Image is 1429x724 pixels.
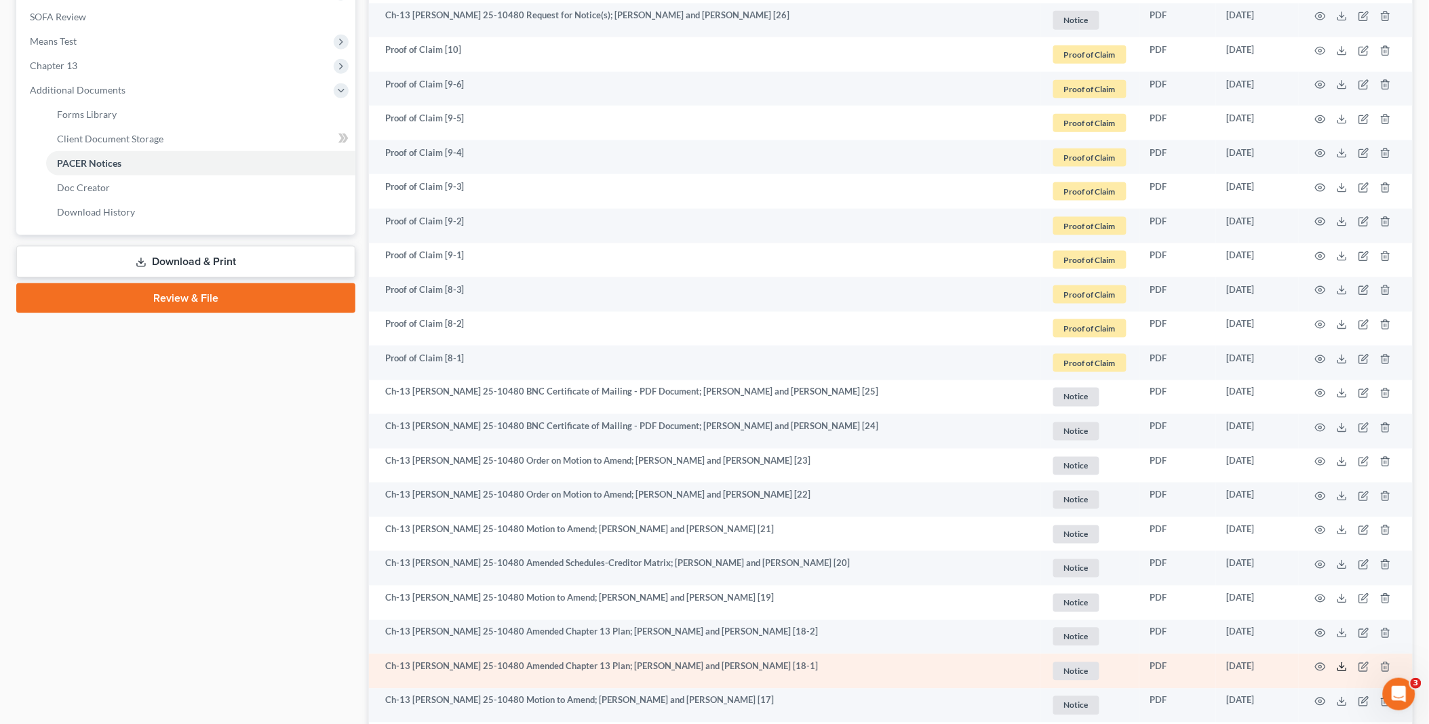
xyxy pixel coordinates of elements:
[1051,523,1129,546] a: Notice
[369,380,1040,415] td: Ch-13 [PERSON_NAME] 25-10480 BNC Certificate of Mailing - PDF Document; [PERSON_NAME] and [PERSON...
[1139,37,1216,72] td: PDF
[1216,277,1299,312] td: [DATE]
[1216,346,1299,380] td: [DATE]
[1216,209,1299,243] td: [DATE]
[1053,388,1099,406] span: Notice
[1139,689,1216,723] td: PDF
[1139,209,1216,243] td: PDF
[57,108,117,120] span: Forms Library
[46,102,355,127] a: Forms Library
[1053,594,1099,612] span: Notice
[1139,517,1216,552] td: PDF
[1051,557,1129,580] a: Notice
[1051,420,1129,443] a: Notice
[1053,559,1099,578] span: Notice
[46,176,355,200] a: Doc Creator
[1139,3,1216,38] td: PDF
[1053,182,1127,201] span: Proof of Claim
[1139,654,1216,689] td: PDF
[1051,249,1129,271] a: Proof of Claim
[369,551,1040,586] td: Ch-13 [PERSON_NAME] 25-10480 Amended Schedules-Creditor Matrix; [PERSON_NAME] and [PERSON_NAME] [20]
[1139,346,1216,380] td: PDF
[369,140,1040,175] td: Proof of Claim [9-4]
[1139,620,1216,655] td: PDF
[30,35,77,47] span: Means Test
[1051,317,1129,340] a: Proof of Claim
[1053,114,1127,132] span: Proof of Claim
[1053,525,1099,544] span: Notice
[1216,620,1299,655] td: [DATE]
[1053,217,1127,235] span: Proof of Claim
[369,620,1040,655] td: Ch-13 [PERSON_NAME] 25-10480 Amended Chapter 13 Plan; [PERSON_NAME] and [PERSON_NAME] [18-2]
[1139,277,1216,312] td: PDF
[369,689,1040,723] td: Ch-13 [PERSON_NAME] 25-10480 Motion to Amend; [PERSON_NAME] and [PERSON_NAME] [17]
[1216,174,1299,209] td: [DATE]
[1139,106,1216,140] td: PDF
[1051,9,1129,31] a: Notice
[1139,243,1216,278] td: PDF
[1051,78,1129,100] a: Proof of Claim
[57,182,110,193] span: Doc Creator
[1053,148,1127,167] span: Proof of Claim
[1051,626,1129,648] a: Notice
[1051,283,1129,306] a: Proof of Claim
[1216,517,1299,552] td: [DATE]
[1139,312,1216,346] td: PDF
[1139,586,1216,620] td: PDF
[1053,628,1099,646] span: Notice
[1216,380,1299,415] td: [DATE]
[369,106,1040,140] td: Proof of Claim [9-5]
[1051,352,1129,374] a: Proof of Claim
[1139,140,1216,175] td: PDF
[46,151,355,176] a: PACER Notices
[1051,660,1129,683] a: Notice
[46,127,355,151] a: Client Document Storage
[1051,386,1129,408] a: Notice
[1216,483,1299,517] td: [DATE]
[46,200,355,224] a: Download History
[1216,243,1299,278] td: [DATE]
[1216,140,1299,175] td: [DATE]
[1053,251,1127,269] span: Proof of Claim
[1139,414,1216,449] td: PDF
[369,586,1040,620] td: Ch-13 [PERSON_NAME] 25-10480 Motion to Amend; [PERSON_NAME] and [PERSON_NAME] [19]
[1411,678,1422,689] span: 3
[1053,354,1127,372] span: Proof of Claim
[369,414,1040,449] td: Ch-13 [PERSON_NAME] 25-10480 BNC Certificate of Mailing - PDF Document; [PERSON_NAME] and [PERSON...
[369,37,1040,72] td: Proof of Claim [10]
[369,243,1040,278] td: Proof of Claim [9-1]
[1053,319,1127,338] span: Proof of Claim
[1383,678,1415,710] iframe: Intercom live chat
[369,277,1040,312] td: Proof of Claim [8-3]
[369,483,1040,517] td: Ch-13 [PERSON_NAME] 25-10480 Order on Motion to Amend; [PERSON_NAME] and [PERSON_NAME] [22]
[369,654,1040,689] td: Ch-13 [PERSON_NAME] 25-10480 Amended Chapter 13 Plan; [PERSON_NAME] and [PERSON_NAME] [18-1]
[1053,11,1099,29] span: Notice
[1053,662,1099,681] span: Notice
[369,346,1040,380] td: Proof of Claim [8-1]
[369,312,1040,346] td: Proof of Claim [8-2]
[1139,72,1216,106] td: PDF
[30,60,77,71] span: Chapter 13
[1216,689,1299,723] td: [DATE]
[1139,449,1216,483] td: PDF
[1053,696,1099,715] span: Notice
[1216,3,1299,38] td: [DATE]
[57,206,135,218] span: Download History
[1139,483,1216,517] td: PDF
[1053,422,1099,441] span: Notice
[30,11,86,22] span: SOFA Review
[1139,380,1216,415] td: PDF
[1216,551,1299,586] td: [DATE]
[16,283,355,313] a: Review & File
[1051,455,1129,477] a: Notice
[1051,215,1129,237] a: Proof of Claim
[1216,72,1299,106] td: [DATE]
[1051,112,1129,134] a: Proof of Claim
[369,449,1040,483] td: Ch-13 [PERSON_NAME] 25-10480 Order on Motion to Amend; [PERSON_NAME] and [PERSON_NAME] [23]
[1053,80,1127,98] span: Proof of Claim
[19,5,355,29] a: SOFA Review
[369,3,1040,38] td: Ch-13 [PERSON_NAME] 25-10480 Request for Notice(s); [PERSON_NAME] and [PERSON_NAME] [26]
[1216,414,1299,449] td: [DATE]
[1051,43,1129,66] a: Proof of Claim
[1216,449,1299,483] td: [DATE]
